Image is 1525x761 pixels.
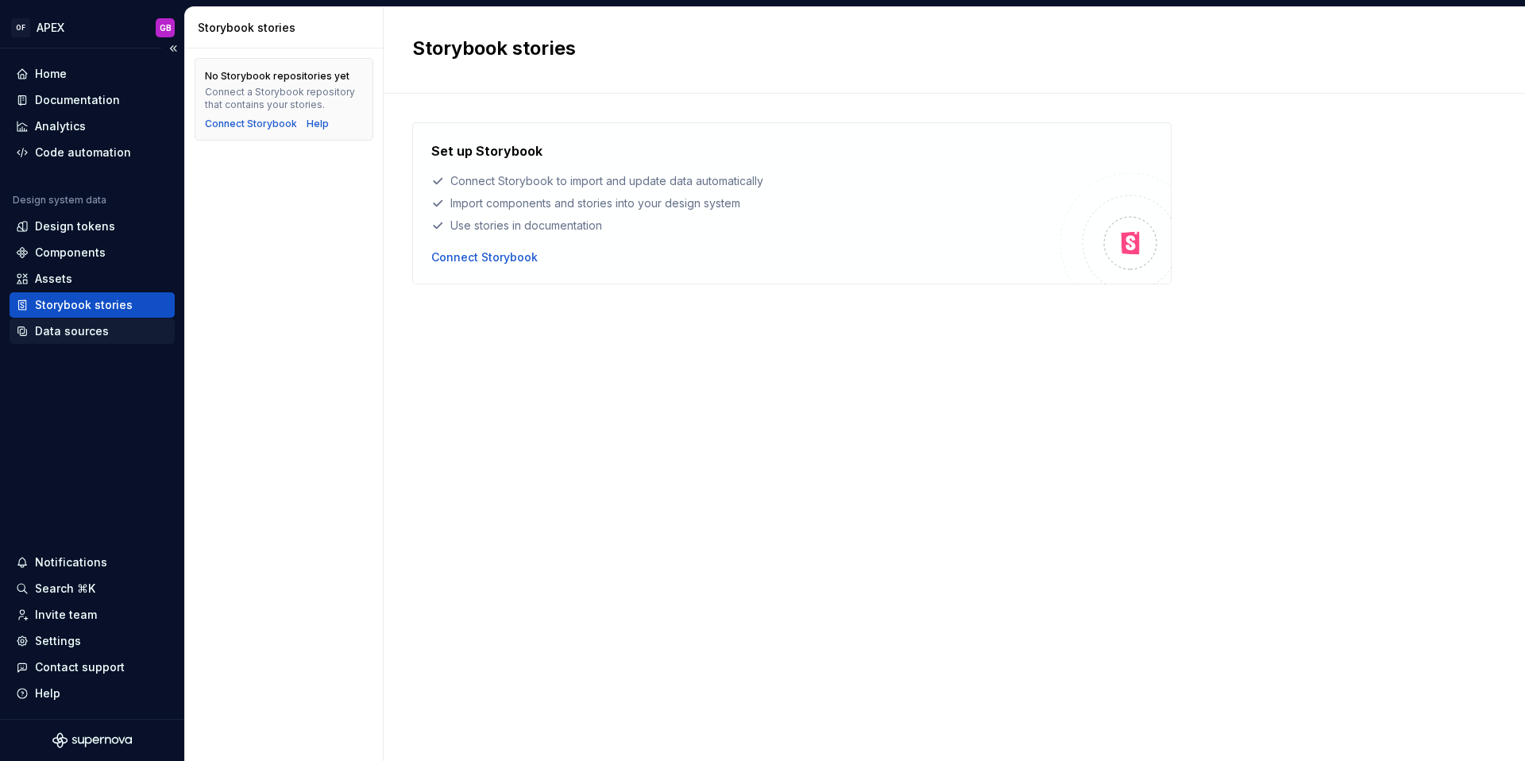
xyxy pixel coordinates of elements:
button: Help [10,681,175,706]
div: Connect Storybook to import and update data automatically [431,173,1060,189]
div: Home [35,66,67,82]
div: Storybook stories [35,297,133,313]
div: Assets [35,271,72,287]
div: Code automation [35,145,131,160]
button: OFAPEXGB [3,10,181,44]
a: Home [10,61,175,87]
svg: Supernova Logo [52,732,132,748]
button: Collapse sidebar [162,37,184,60]
div: Use stories in documentation [431,218,1060,234]
a: Data sources [10,319,175,344]
button: Notifications [10,550,175,575]
a: Help [307,118,329,130]
div: Invite team [35,607,97,623]
div: GB [160,21,172,34]
a: Storybook stories [10,292,175,318]
a: Invite team [10,602,175,628]
div: Design tokens [35,218,115,234]
div: Contact support [35,659,125,675]
div: Documentation [35,92,120,108]
div: No Storybook repositories yet [205,70,349,83]
a: Code automation [10,140,175,165]
div: Storybook stories [198,20,376,36]
div: Components [35,245,106,261]
div: Connect a Storybook repository that contains your stories. [205,86,363,111]
div: Analytics [35,118,86,134]
div: Import components and stories into your design system [431,195,1060,211]
div: Settings [35,633,81,649]
a: Components [10,240,175,265]
div: Data sources [35,323,109,339]
div: Search ⌘K [35,581,95,597]
h4: Set up Storybook [431,141,542,160]
div: APEX [37,20,64,36]
button: Connect Storybook [431,249,538,265]
a: Settings [10,628,175,654]
a: Documentation [10,87,175,113]
div: OF [11,18,30,37]
h2: Storybook stories [412,36,1477,61]
a: Assets [10,266,175,292]
a: Design tokens [10,214,175,239]
a: Analytics [10,114,175,139]
div: Help [35,686,60,701]
button: Contact support [10,655,175,680]
button: Connect Storybook [205,118,297,130]
button: Search ⌘K [10,576,175,601]
div: Design system data [13,194,106,207]
div: Notifications [35,554,107,570]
